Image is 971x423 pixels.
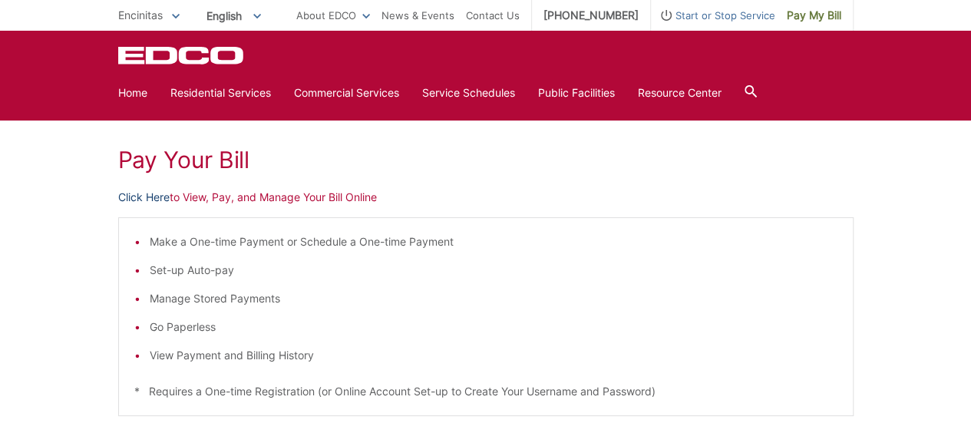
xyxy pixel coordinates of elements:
[294,84,399,101] a: Commercial Services
[381,7,454,24] a: News & Events
[195,3,272,28] span: English
[150,319,837,335] li: Go Paperless
[170,84,271,101] a: Residential Services
[466,7,520,24] a: Contact Us
[296,7,370,24] a: About EDCO
[787,7,841,24] span: Pay My Bill
[118,8,163,21] span: Encinitas
[150,290,837,307] li: Manage Stored Payments
[150,262,837,279] li: Set-up Auto-pay
[118,189,854,206] p: to View, Pay, and Manage Your Bill Online
[538,84,615,101] a: Public Facilities
[118,46,246,64] a: EDCD logo. Return to the homepage.
[118,146,854,173] h1: Pay Your Bill
[118,84,147,101] a: Home
[422,84,515,101] a: Service Schedules
[150,347,837,364] li: View Payment and Billing History
[134,383,837,400] p: * Requires a One-time Registration (or Online Account Set-up to Create Your Username and Password)
[638,84,722,101] a: Resource Center
[118,189,170,206] a: Click Here
[150,233,837,250] li: Make a One-time Payment or Schedule a One-time Payment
